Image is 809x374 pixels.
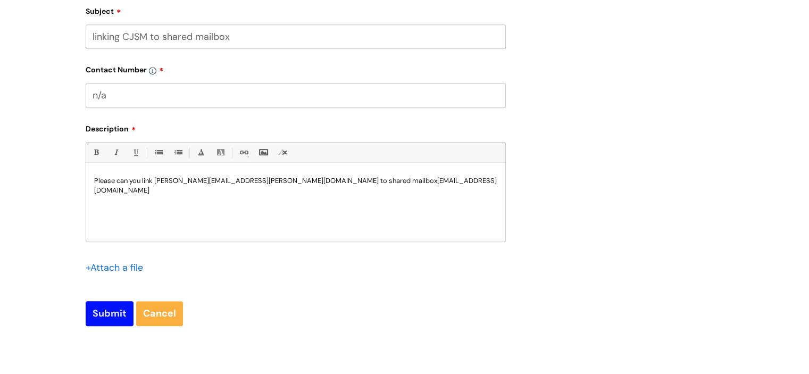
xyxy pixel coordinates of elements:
[136,301,183,326] a: Cancel
[86,301,134,326] input: Submit
[86,3,506,16] label: Subject
[194,146,207,159] a: Font Color
[94,176,497,195] p: Please can you link [PERSON_NAME][EMAIL_ADDRESS][PERSON_NAME][DOMAIN_NAME] to shared mailbox
[237,146,250,159] a: Link
[256,146,270,159] a: Insert Image...
[89,146,103,159] a: Bold (Ctrl-B)
[276,146,289,159] a: Remove formatting (Ctrl-\)
[129,146,142,159] a: Underline(Ctrl-U)
[86,259,149,276] div: Attach a file
[152,146,165,159] a: • Unordered List (Ctrl-Shift-7)
[86,121,506,134] label: Description
[171,146,185,159] a: 1. Ordered List (Ctrl-Shift-8)
[86,62,506,74] label: Contact Number
[149,67,156,74] img: info-icon.svg
[214,146,227,159] a: Back Color
[109,146,122,159] a: Italic (Ctrl-I)
[94,176,497,195] span: [EMAIL_ADDRESS][DOMAIN_NAME]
